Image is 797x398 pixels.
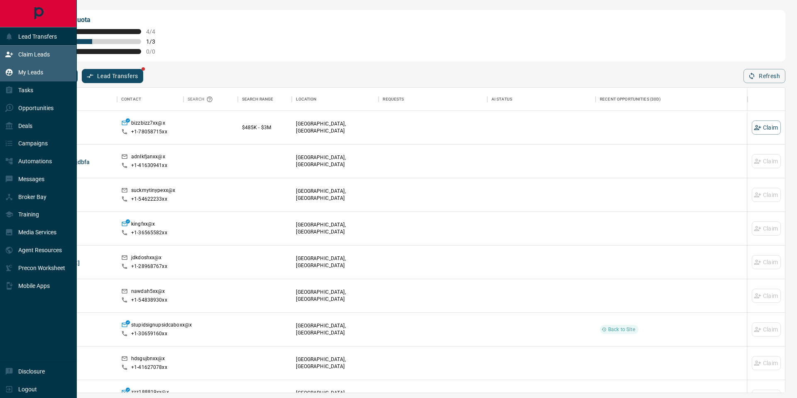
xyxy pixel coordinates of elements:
p: My Daily Quota [45,15,164,25]
div: Contact [121,88,141,111]
p: +1- 54838930xx [131,297,167,304]
p: suckmytinypexx@x [131,187,175,196]
p: +1- 28968767xx [131,263,167,270]
div: Requests [383,88,404,111]
p: [GEOGRAPHIC_DATA], [GEOGRAPHIC_DATA] [296,356,374,370]
div: AI Status [487,88,596,111]
span: Back to Site [605,326,638,333]
p: [GEOGRAPHIC_DATA], [GEOGRAPHIC_DATA] [296,154,374,168]
p: kingfxx@x [131,221,155,229]
p: [GEOGRAPHIC_DATA], [GEOGRAPHIC_DATA] [296,120,374,135]
p: nawdah5xx@x [131,288,165,297]
p: +1- 30659160xx [131,330,167,337]
p: +1- 36565582xx [131,229,167,236]
div: Search Range [238,88,292,111]
p: [GEOGRAPHIC_DATA], [GEOGRAPHIC_DATA] [296,221,374,236]
div: Recent Opportunities (30d) [600,88,661,111]
p: zzz188819xx@x [131,389,169,398]
p: $485K - $3M [242,124,288,131]
div: Location [292,88,379,111]
p: adnlkfjanxx@x [131,153,165,162]
div: Search [188,88,215,111]
button: Claim [752,120,781,135]
span: 4 / 4 [146,28,164,35]
p: +1- 41627078xx [131,364,167,371]
p: +1- 54622233xx [131,196,167,203]
p: jdkdoshxx@x [131,254,161,263]
p: bizzbizz7xx@x [131,120,165,128]
p: [GEOGRAPHIC_DATA], [GEOGRAPHIC_DATA] [296,255,374,269]
span: 1 / 3 [146,38,164,45]
p: [GEOGRAPHIC_DATA], [GEOGRAPHIC_DATA] [296,322,374,337]
div: AI Status [491,88,512,111]
div: Location [296,88,316,111]
p: [GEOGRAPHIC_DATA], [GEOGRAPHIC_DATA] [296,289,374,303]
span: 0 / 0 [146,48,164,55]
div: Name [30,88,117,111]
p: +1- 41630941xx [131,162,167,169]
div: Requests [379,88,487,111]
div: Contact [117,88,183,111]
p: [GEOGRAPHIC_DATA], [GEOGRAPHIC_DATA] [296,188,374,202]
p: hdsgujbnxx@x [131,355,165,364]
div: Recent Opportunities (30d) [596,88,748,111]
p: stupidsignupsidcaboxx@x [131,322,192,330]
button: Lead Transfers [82,69,144,83]
p: +1- 78058715xx [131,128,167,135]
div: Search Range [242,88,274,111]
button: Refresh [743,69,785,83]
